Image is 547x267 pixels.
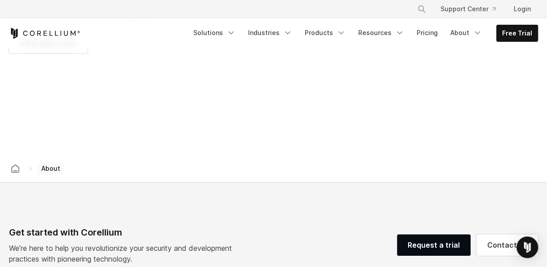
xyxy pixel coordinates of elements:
div: Navigation Menu [188,25,538,42]
a: Solutions [188,25,241,41]
a: Contact us [476,234,538,256]
a: Resources [353,25,409,41]
a: Support Center [433,1,503,17]
div: Get started with Corellium [9,226,239,239]
button: Search [414,1,430,17]
div: Navigation Menu [406,1,538,17]
a: Industries [243,25,298,41]
a: Corellium Home [9,28,80,39]
a: Request a trial [397,234,471,256]
a: Products [299,25,351,41]
a: Login [507,1,538,17]
a: About [445,25,487,41]
a: Pricing [411,25,443,41]
a: Corellium home [7,162,23,175]
p: We’re here to help you revolutionize your security and development practices with pioneering tech... [9,243,239,264]
div: Open Intercom Messenger [516,236,538,258]
span: About [38,162,64,175]
a: Free Trial [497,25,538,41]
